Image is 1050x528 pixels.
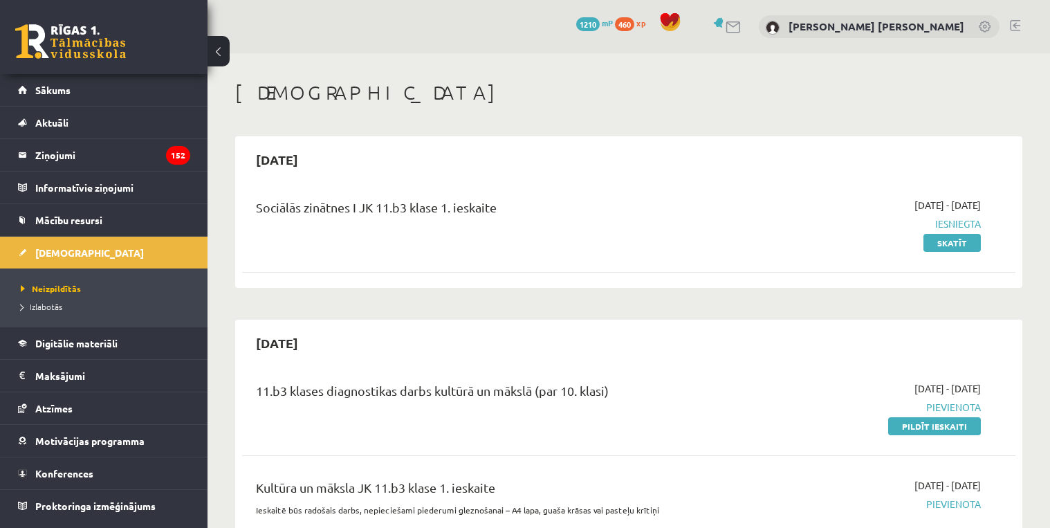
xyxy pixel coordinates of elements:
a: Maksājumi [18,360,190,392]
img: Adrians Viesturs Pārums [766,21,780,35]
legend: Ziņojumi [35,139,190,171]
span: Atzīmes [35,402,73,415]
h1: [DEMOGRAPHIC_DATA] [235,81,1022,104]
a: Sākums [18,74,190,106]
div: 11.b3 klases diagnostikas darbs kultūrā un mākslā (par 10. klasi) [256,381,733,407]
a: Informatīvie ziņojumi [18,172,190,203]
span: Iesniegta [753,217,981,231]
a: Rīgas 1. Tālmācības vidusskola [15,24,126,59]
span: Motivācijas programma [35,435,145,447]
span: Proktoringa izmēģinājums [35,500,156,512]
a: 460 xp [615,17,652,28]
a: [PERSON_NAME] [PERSON_NAME] [789,19,964,33]
span: [DATE] - [DATE] [914,478,981,493]
a: Motivācijas programma [18,425,190,457]
legend: Informatīvie ziņojumi [35,172,190,203]
p: Ieskaitē būs radošais darbs, nepieciešami piederumi gleznošanai – A4 lapa, guaša krāsas vai paste... [256,504,733,516]
a: Mācību resursi [18,204,190,236]
div: Sociālās zinātnes I JK 11.b3 klase 1. ieskaite [256,198,733,224]
h2: [DATE] [242,143,312,176]
span: 1210 [576,17,600,31]
span: Digitālie materiāli [35,337,118,349]
a: [DEMOGRAPHIC_DATA] [18,237,190,268]
a: Pildīt ieskaiti [888,417,981,435]
a: Aktuāli [18,107,190,138]
div: Kultūra un māksla JK 11.b3 klase 1. ieskaite [256,478,733,504]
a: Skatīt [923,234,981,252]
a: Atzīmes [18,392,190,424]
span: Konferences [35,467,93,480]
h2: [DATE] [242,327,312,359]
i: 152 [166,146,190,165]
span: Neizpildītās [21,283,81,294]
a: Proktoringa izmēģinājums [18,490,190,522]
span: [DEMOGRAPHIC_DATA] [35,246,144,259]
span: xp [636,17,645,28]
span: [DATE] - [DATE] [914,198,981,212]
span: Aktuāli [35,116,68,129]
a: Neizpildītās [21,282,194,295]
a: 1210 mP [576,17,613,28]
span: Pievienota [753,497,981,511]
span: 460 [615,17,634,31]
a: Digitālie materiāli [18,327,190,359]
a: Ziņojumi152 [18,139,190,171]
legend: Maksājumi [35,360,190,392]
span: Izlabotās [21,301,62,312]
span: Mācību resursi [35,214,102,226]
a: Konferences [18,457,190,489]
span: Sākums [35,84,71,96]
span: Pievienota [753,400,981,415]
a: Izlabotās [21,300,194,313]
span: mP [602,17,613,28]
span: [DATE] - [DATE] [914,381,981,396]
